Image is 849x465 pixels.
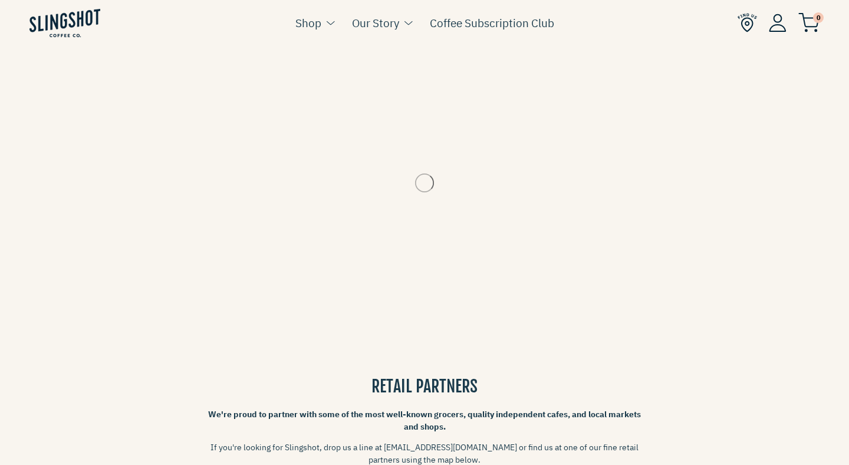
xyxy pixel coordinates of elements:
[206,375,643,398] h3: RETAIL PARTNERS
[769,14,787,32] img: Account
[208,409,641,432] strong: We're proud to partner with some of the most well-known grocers, quality independent cafes, and l...
[798,13,820,32] img: cart
[430,14,554,32] a: Coffee Subscription Club
[738,13,757,32] img: Find Us
[352,14,399,32] a: Our Story
[798,15,820,30] a: 0
[813,12,824,23] span: 0
[295,14,321,32] a: Shop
